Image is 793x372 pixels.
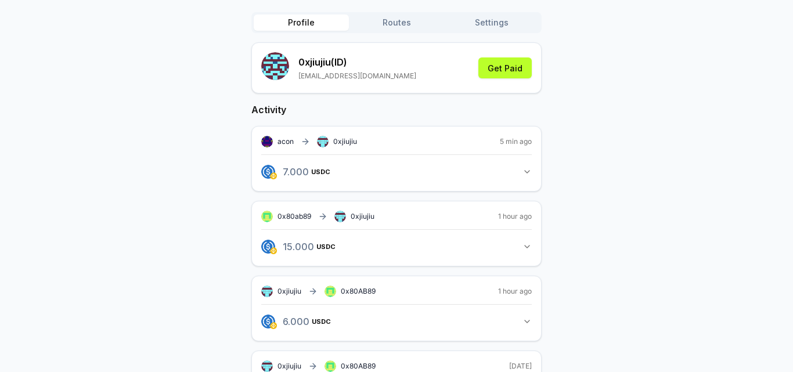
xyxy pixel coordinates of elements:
img: logo.png [261,165,275,179]
span: [DATE] [509,362,532,371]
span: 0x80AB89 [341,362,376,370]
span: 1 hour ago [498,212,532,221]
button: 7.000USDC [261,162,532,182]
span: acon [277,137,294,146]
button: Profile [254,15,349,31]
span: 0xjiujiu [277,362,301,371]
span: 1 hour ago [498,287,532,296]
span: 5 min ago [500,137,532,146]
p: 0xjiujiu (ID) [298,55,416,69]
span: 0xjiujiu [351,212,374,221]
img: logo.png [270,322,277,329]
button: Settings [444,15,539,31]
span: USDC [316,243,336,250]
h2: Activity [251,103,542,117]
img: logo.png [270,172,277,179]
button: Get Paid [478,57,532,78]
span: 0x80AB89 [341,287,376,295]
button: 6.000USDC [261,312,532,331]
img: logo.png [270,247,277,254]
span: 0x80ab89 [277,212,311,221]
button: Routes [349,15,444,31]
img: logo.png [261,315,275,328]
span: 0xjiujiu [333,137,357,146]
p: [EMAIL_ADDRESS][DOMAIN_NAME] [298,71,416,81]
img: logo.png [261,240,275,254]
button: 15.000USDC [261,237,532,257]
span: 0xjiujiu [277,287,301,296]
